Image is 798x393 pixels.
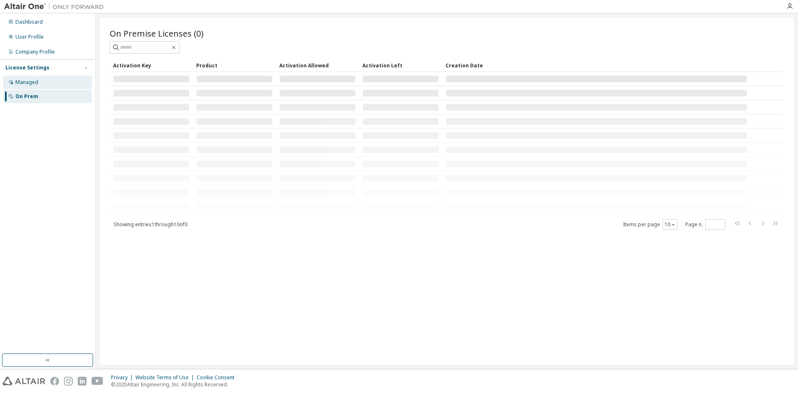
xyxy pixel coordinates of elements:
[279,59,356,72] div: Activation Allowed
[5,64,49,71] div: License Settings
[685,219,725,230] span: Page n.
[111,381,239,388] p: © 2025 Altair Engineering, Inc. All Rights Reserved.
[64,377,73,386] img: instagram.svg
[4,2,108,11] img: Altair One
[91,377,103,386] img: youtube.svg
[15,34,44,40] div: User Profile
[110,27,204,39] span: On Premise Licenses (0)
[113,59,190,72] div: Activation Key
[623,219,678,230] span: Items per page
[197,374,239,381] div: Cookie Consent
[362,59,439,72] div: Activation Left
[113,221,187,228] span: Showing entries 1 through 10 of 0
[15,79,38,86] div: Managed
[15,93,38,100] div: On Prem
[446,59,747,72] div: Creation Date
[15,49,55,55] div: Company Profile
[135,374,197,381] div: Website Terms of Use
[15,19,43,25] div: Dashboard
[78,377,86,386] img: linkedin.svg
[196,59,273,72] div: Product
[2,377,45,386] img: altair_logo.svg
[50,377,59,386] img: facebook.svg
[111,374,135,381] div: Privacy
[665,221,676,228] button: 10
